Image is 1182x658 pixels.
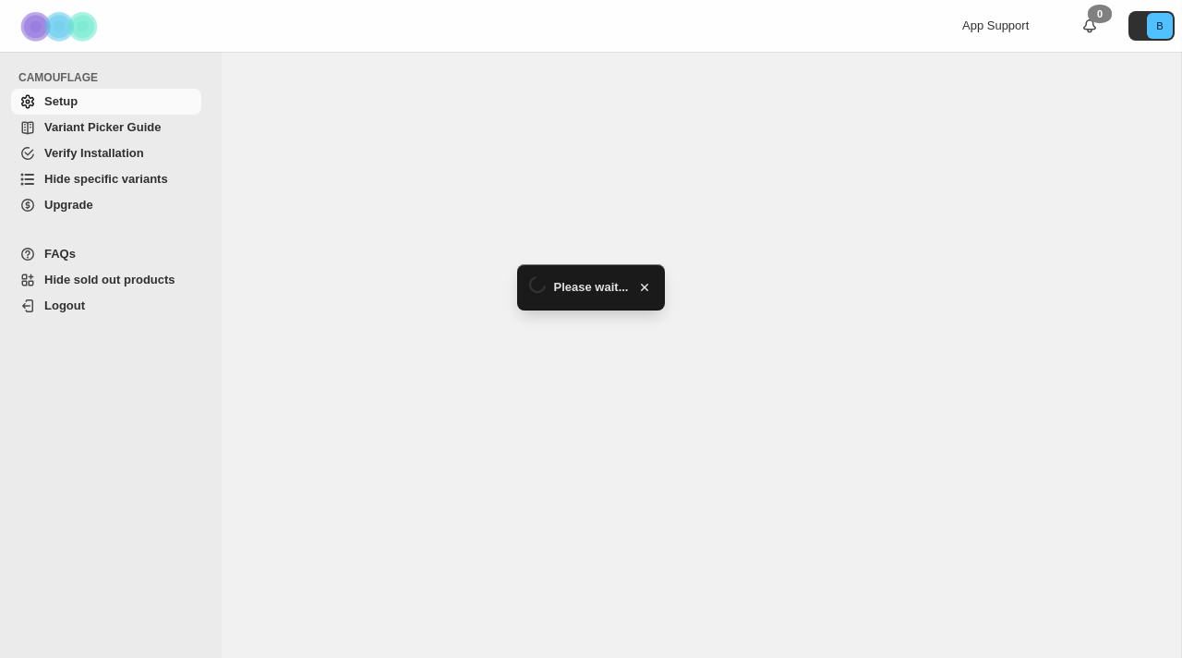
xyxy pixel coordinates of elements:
[11,115,201,140] a: Variant Picker Guide
[11,89,201,115] a: Setup
[11,192,201,218] a: Upgrade
[1080,17,1099,35] a: 0
[15,1,107,52] img: Camouflage
[11,293,201,319] a: Logout
[11,241,201,267] a: FAQs
[44,146,144,160] span: Verify Installation
[44,172,168,186] span: Hide specific variants
[44,120,161,134] span: Variant Picker Guide
[1128,11,1175,41] button: Avatar with initials B
[1156,20,1163,31] text: B
[11,267,201,293] a: Hide sold out products
[554,278,629,297] span: Please wait...
[44,299,85,312] span: Logout
[1088,5,1112,23] div: 0
[44,198,93,212] span: Upgrade
[11,166,201,192] a: Hide specific variants
[1147,13,1173,39] span: Avatar with initials B
[18,70,209,85] span: CAMOUFLAGE
[11,140,201,166] a: Verify Installation
[44,94,78,108] span: Setup
[44,273,175,286] span: Hide sold out products
[44,247,76,261] span: FAQs
[962,18,1029,32] span: App Support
